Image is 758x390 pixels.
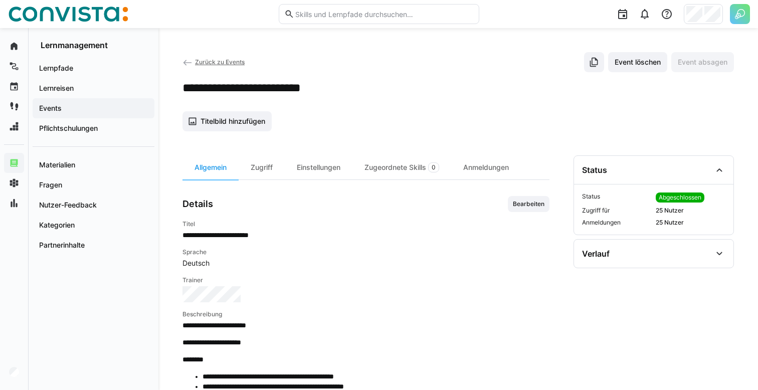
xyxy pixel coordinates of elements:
span: Abgeschlossen [659,193,701,202]
h3: Details [182,199,213,210]
div: Verlauf [582,249,610,259]
div: Einstellungen [285,155,352,179]
span: 0 [432,163,436,171]
span: 25 Nutzer [656,207,725,215]
div: Zugeordnete Skills [352,155,451,179]
div: Zugriff [239,155,285,179]
div: Anmeldungen [451,155,521,179]
h4: Trainer [182,276,549,284]
span: Deutsch [182,258,549,268]
h4: Titel [182,220,549,228]
div: Status [582,165,607,175]
span: Event löschen [613,57,662,67]
div: Allgemein [182,155,239,179]
span: Anmeldungen [582,219,652,227]
span: Bearbeiten [512,200,545,208]
span: Event absagen [676,57,729,67]
button: Bearbeiten [508,196,549,212]
span: 25 Nutzer [656,219,725,227]
input: Skills und Lernpfade durchsuchen… [294,10,474,19]
span: Titelbild hinzufügen [199,116,267,126]
span: Zugriff für [582,207,652,215]
button: Event löschen [608,52,667,72]
h4: Sprache [182,248,549,256]
h4: Beschreibung [182,310,549,318]
span: Zurück zu Events [195,58,245,66]
button: Titelbild hinzufügen [182,111,272,131]
span: Status [582,192,652,203]
a: Zurück zu Events [182,58,245,66]
button: Event absagen [671,52,734,72]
